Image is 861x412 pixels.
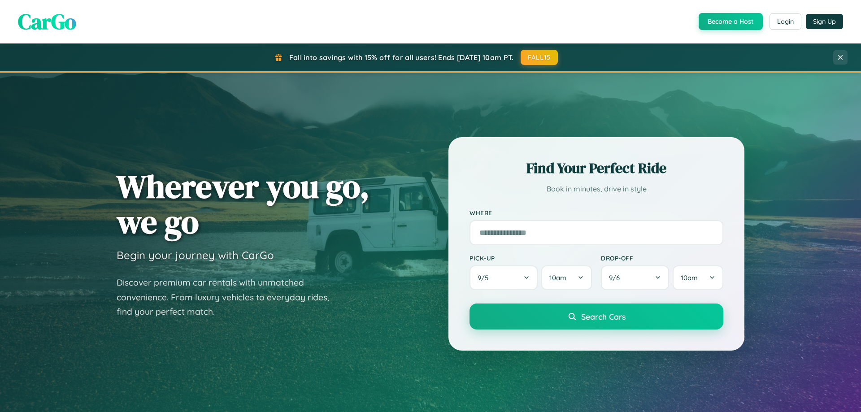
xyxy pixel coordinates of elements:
[770,13,801,30] button: Login
[470,182,723,195] p: Book in minutes, drive in style
[117,169,370,239] h1: Wherever you go, we go
[117,275,341,319] p: Discover premium car rentals with unmatched convenience. From luxury vehicles to everyday rides, ...
[601,254,723,262] label: Drop-off
[470,158,723,178] h2: Find Your Perfect Ride
[541,265,592,290] button: 10am
[289,53,514,62] span: Fall into savings with 15% off for all users! Ends [DATE] 10am PT.
[806,14,843,29] button: Sign Up
[478,273,493,282] span: 9 / 5
[521,50,558,65] button: FALL15
[581,312,626,321] span: Search Cars
[18,7,76,36] span: CarGo
[673,265,723,290] button: 10am
[609,273,624,282] span: 9 / 6
[549,273,566,282] span: 10am
[601,265,669,290] button: 9/6
[470,254,592,262] label: Pick-up
[117,248,274,262] h3: Begin your journey with CarGo
[470,209,723,217] label: Where
[470,304,723,330] button: Search Cars
[699,13,763,30] button: Become a Host
[470,265,538,290] button: 9/5
[681,273,698,282] span: 10am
